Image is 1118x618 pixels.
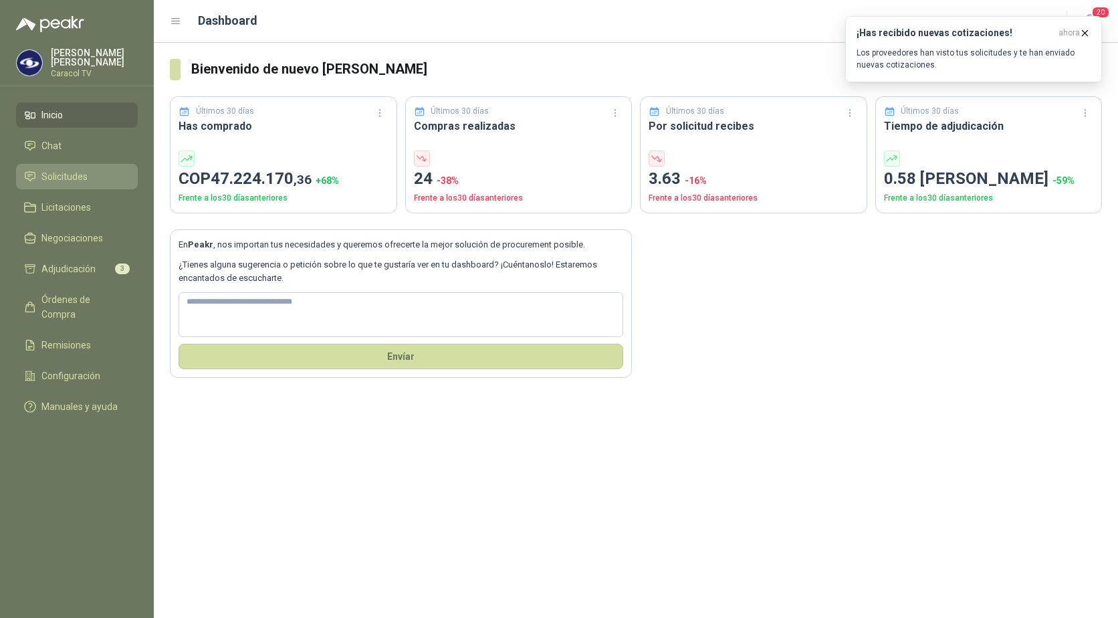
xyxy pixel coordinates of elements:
span: Remisiones [41,338,91,352]
p: Últimos 30 días [431,105,489,118]
a: Solicitudes [16,164,138,189]
span: -59 % [1052,175,1075,186]
b: Peakr [188,239,213,249]
p: En , nos importan tus necesidades y queremos ofrecerte la mejor solución de procurement posible. [179,238,623,251]
img: Logo peakr [16,16,84,32]
h1: Dashboard [198,11,257,30]
h3: Por solicitud recibes [649,118,859,134]
button: Envíar [179,344,623,369]
a: Licitaciones [16,195,138,220]
p: Frente a los 30 días anteriores [649,192,859,205]
p: Últimos 30 días [196,105,254,118]
span: Configuración [41,369,100,383]
a: Negociaciones [16,225,138,251]
a: Órdenes de Compra [16,287,138,327]
a: Chat [16,133,138,159]
p: [PERSON_NAME] [PERSON_NAME] [51,48,138,67]
p: 0.58 [PERSON_NAME] [884,167,1094,192]
p: Los proveedores han visto tus solicitudes y te han enviado nuevas cotizaciones. [857,47,1091,71]
a: Manuales y ayuda [16,394,138,419]
p: Frente a los 30 días anteriores [179,192,388,205]
span: 47.224.170 [211,169,312,188]
h3: Tiempo de adjudicación [884,118,1094,134]
a: Configuración [16,363,138,389]
p: ¿Tienes alguna sugerencia o petición sobre lo que te gustaría ver en tu dashboard? ¡Cuéntanoslo! ... [179,258,623,286]
span: Solicitudes [41,169,88,184]
p: Últimos 30 días [666,105,724,118]
img: Company Logo [17,50,42,76]
span: -16 % [685,175,707,186]
span: Inicio [41,108,63,122]
span: Licitaciones [41,200,91,215]
button: ¡Has recibido nuevas cotizaciones!ahora Los proveedores han visto tus solicitudes y te han enviad... [845,16,1102,82]
span: Órdenes de Compra [41,292,125,322]
span: ahora [1058,27,1080,39]
span: Adjudicación [41,262,96,276]
a: Adjudicación3 [16,256,138,282]
span: 3 [115,264,130,274]
p: COP [179,167,388,192]
a: Inicio [16,102,138,128]
a: Remisiones [16,332,138,358]
span: + 68 % [316,175,339,186]
span: Manuales y ayuda [41,399,118,414]
p: Frente a los 30 días anteriores [414,192,624,205]
h3: ¡Has recibido nuevas cotizaciones! [857,27,1053,39]
h3: Compras realizadas [414,118,624,134]
p: 24 [414,167,624,192]
p: Caracol TV [51,70,138,78]
span: -38 % [437,175,459,186]
span: Negociaciones [41,231,103,245]
p: Últimos 30 días [901,105,959,118]
p: 3.63 [649,167,859,192]
button: 20 [1078,9,1102,33]
span: 20 [1091,6,1110,19]
span: Chat [41,138,62,153]
span: ,36 [294,172,312,187]
h3: Has comprado [179,118,388,134]
p: Frente a los 30 días anteriores [884,192,1094,205]
h3: Bienvenido de nuevo [PERSON_NAME] [191,59,1102,80]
